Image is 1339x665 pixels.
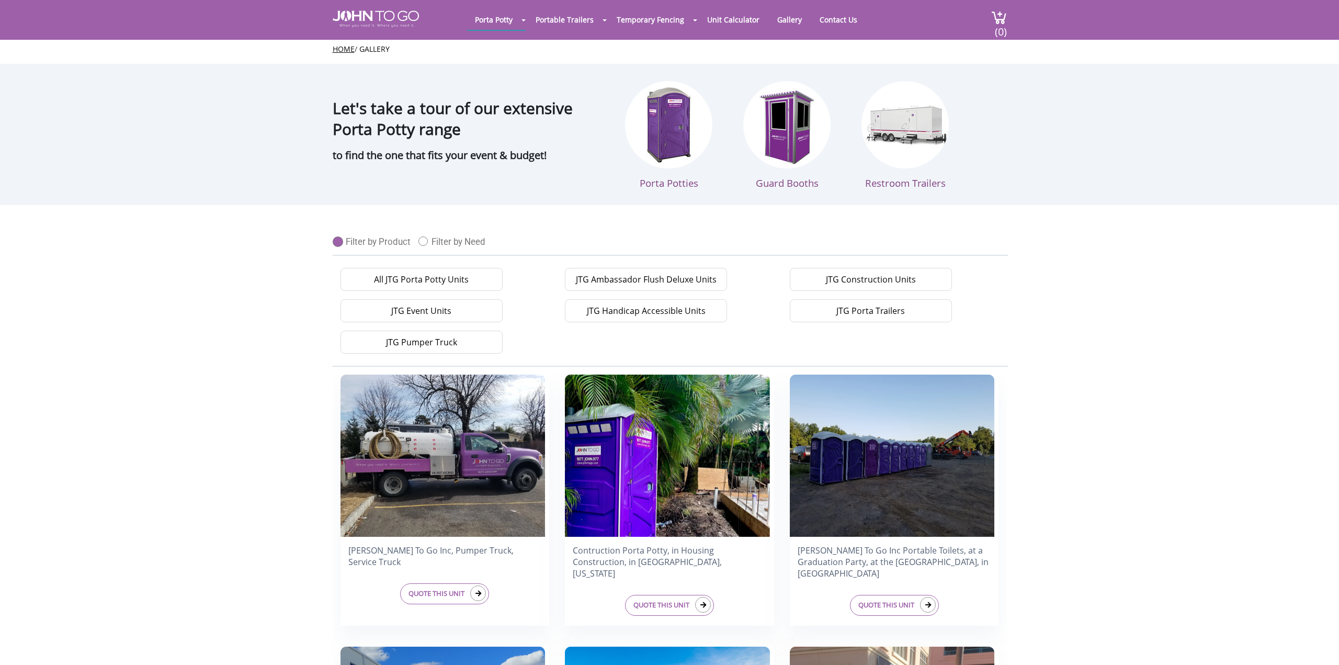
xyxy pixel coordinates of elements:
[756,176,819,189] span: Guard Booths
[790,299,952,322] a: JTG Porta Trailers
[743,81,831,189] a: Guard Booths
[640,176,698,189] span: Porta Potties
[790,542,999,582] h4: [PERSON_NAME] To Go Inc Portable Toilets, at a Graduation Party, at the [GEOGRAPHIC_DATA], in [GE...
[400,583,489,604] a: QUOTE THIS UNIT
[699,9,767,30] a: Unit Calculator
[359,44,390,54] a: Gallery
[609,9,692,30] a: Temporary Fencing
[467,9,520,30] a: Porta Potty
[333,10,419,27] img: JOHN to go
[865,176,946,189] span: Restroom Trailers
[1297,623,1339,665] button: Live Chat
[333,231,418,247] a: Filter by Product
[625,81,712,189] a: Porta Potties
[333,74,605,140] h1: Let's take a tour of our extensive Porta Potty range
[565,268,727,291] a: JTG Ambassador Flush Deluxe Units
[418,231,493,247] a: Filter by Need
[341,331,503,354] a: JTG Pumper Truck
[565,299,727,322] a: JTG Handicap Accessible Units
[861,81,949,189] a: Restroom Trailers
[333,44,1007,54] ul: /
[565,542,774,582] h4: Contruction Porta Potty, in Housing Construction, in [GEOGRAPHIC_DATA], [US_STATE]
[812,9,865,30] a: Contact Us
[333,145,605,166] p: to find the one that fits your event & budget!
[861,81,949,168] img: Restroon Trailers
[850,595,939,616] a: QUOTE THIS UNIT
[625,81,712,168] img: Porta Potties
[333,44,355,54] a: Home
[991,10,1007,25] img: cart a
[625,595,714,616] a: QUOTE THIS UNIT
[743,81,831,168] img: Guard booths
[769,9,810,30] a: Gallery
[341,299,503,322] a: JTG Event Units
[341,268,503,291] a: All JTG Porta Potty Units
[994,16,1007,39] span: (0)
[341,542,550,570] h4: [PERSON_NAME] To Go Inc, Pumper Truck, Service Truck
[790,268,952,291] a: JTG Construction Units
[528,9,602,30] a: Portable Trailers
